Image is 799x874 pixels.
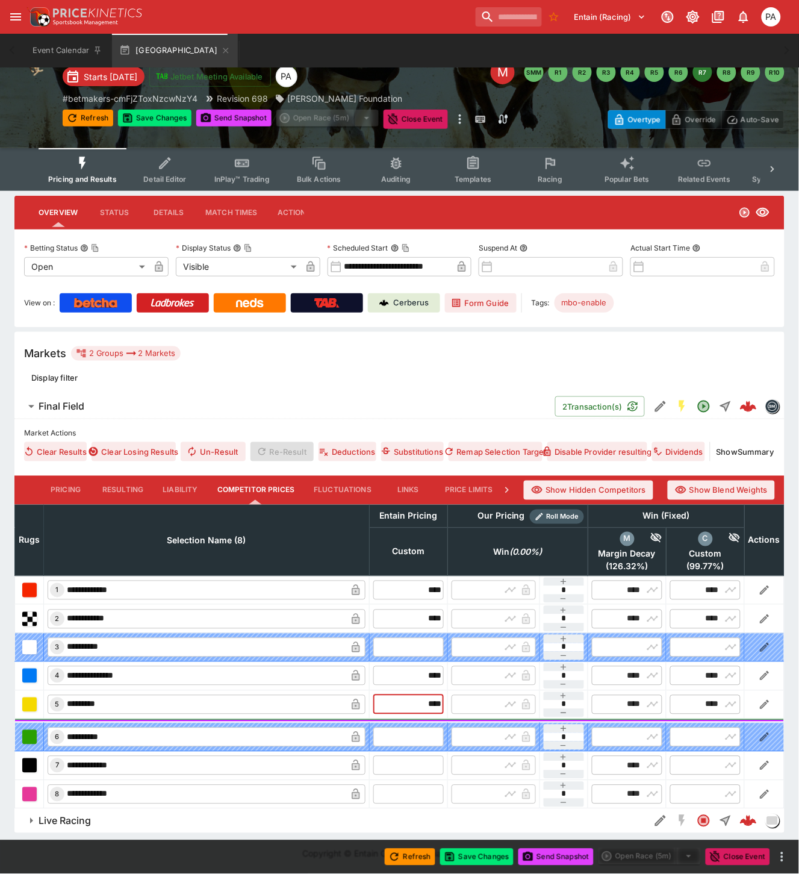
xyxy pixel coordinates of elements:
[53,8,142,17] img: PriceKinetics
[24,243,78,253] p: Betting Status
[706,849,770,866] button: Close Event
[745,505,785,576] th: Actions
[717,63,736,82] button: R8
[24,346,66,360] h5: Markets
[217,92,268,105] p: Revision 698
[736,395,760,419] a: 5fc2871c-3e53-4cb5-a503-b2cb60ff11ce
[53,615,62,623] span: 2
[440,849,514,866] button: Save Changes
[24,424,775,442] label: Market Actions
[476,7,542,27] input: search
[24,293,55,313] label: View on :
[573,63,592,82] button: R2
[314,298,340,308] img: TabNZ
[24,442,87,461] button: Clear Results
[379,298,389,308] img: Cerberus
[118,110,191,126] button: Save Changes
[524,481,653,500] button: Show Hidden Competitors
[592,549,662,560] span: Margin Decay
[509,545,543,560] em: ( 0.00 %)
[555,396,645,417] button: 2Transaction(s)
[597,63,616,82] button: R3
[208,476,305,505] button: Competitor Prices
[741,63,760,82] button: R9
[524,63,785,82] nav: pagination navigation
[678,175,730,184] span: Related Events
[236,298,263,308] img: Neds
[693,63,712,82] button: R7
[53,672,62,680] span: 4
[214,175,270,184] span: InPlay™ Trading
[542,512,584,522] span: Roll Mode
[765,399,780,414] div: betmakers
[518,849,594,866] button: Send Snapshot
[608,110,666,129] button: Overtype
[14,809,650,833] button: Live Racing
[650,396,671,417] button: Edit Detail
[381,175,411,184] span: Auditing
[736,809,760,833] a: 5f59f003-7982-4e0c-a947-66f51ce8ad5b
[381,442,444,461] button: Substitutions
[455,175,491,184] span: Templates
[671,396,693,417] button: SGM Enabled
[287,92,402,105] p: [PERSON_NAME] Foundation
[650,810,671,832] button: Edit Detail
[669,63,688,82] button: R6
[628,113,661,126] p: Overtype
[549,63,568,82] button: R1
[435,476,503,505] button: Price Limits
[267,198,322,227] button: Actions
[756,205,770,220] svg: Visible
[491,60,515,84] div: Edit Meeting
[394,297,429,309] p: Cerberus
[740,813,757,829] img: logo-cerberus--red.svg
[741,113,779,126] p: Auto-Save
[381,476,435,505] button: Links
[479,243,517,253] p: Suspend At
[76,346,176,361] div: 2 Groups 2 Markets
[682,6,704,28] button: Toggle light/dark mode
[671,810,693,832] button: SGM Disabled
[567,7,653,27] button: Select Tenant
[176,243,231,253] p: Display Status
[555,293,614,313] div: Betting Target: cerberus
[668,481,775,500] button: Show Blend Weights
[196,110,272,126] button: Send Snapshot
[370,505,448,528] th: Entain Pricing
[524,63,544,82] button: SMM
[176,257,301,276] div: Visible
[53,643,62,652] span: 3
[154,534,260,548] span: Selection Name (8)
[692,244,701,252] button: Actual Start Time
[733,6,754,28] button: Notifications
[766,814,779,828] img: liveracing
[707,6,729,28] button: Documentation
[39,815,91,828] h6: Live Racing
[53,790,62,799] span: 8
[370,528,448,576] th: Custom
[608,110,785,129] div: Start From
[153,476,207,505] button: Liability
[14,395,555,419] button: Final Field
[196,198,267,227] button: Match Times
[244,244,252,252] button: Copy To Clipboard
[53,761,61,770] span: 7
[233,244,241,252] button: Display StatusCopy To Clipboard
[698,532,713,546] div: custom
[530,510,584,524] div: Show/hide Price Roll mode configuration.
[54,586,61,595] span: 1
[588,505,745,528] th: Win (Fixed)
[715,810,736,832] button: Straight
[621,63,640,82] button: R4
[693,396,715,417] button: Open
[670,561,741,572] span: ( 99.77 %)
[657,6,679,28] button: Connected to PK
[112,34,238,67] button: [GEOGRAPHIC_DATA]
[645,63,664,82] button: R5
[598,848,701,865] div: split button
[384,110,448,129] button: Close Event
[449,442,543,461] button: Remap Selection Target
[740,398,757,415] div: 5fc2871c-3e53-4cb5-a503-b2cb60ff11ce
[721,110,785,129] button: Auto-Save
[39,400,84,413] h6: Final Field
